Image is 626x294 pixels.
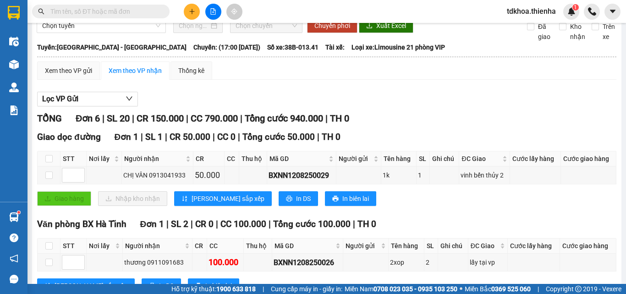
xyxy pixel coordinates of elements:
button: uploadGiao hàng [37,191,91,206]
span: TH 0 [357,219,376,229]
div: 2xop [390,257,423,267]
span: | [166,219,169,229]
th: CR [193,151,225,166]
span: Người nhận [125,241,183,251]
div: thương 0911091683 [124,257,191,267]
th: Tên hàng [389,239,424,254]
span: SL 2 [171,219,188,229]
span: SL 20 [107,113,130,124]
th: STT [60,239,87,254]
span: In biên lai [205,281,232,291]
button: printerIn biên lai [188,278,239,293]
img: warehouse-icon [9,60,19,69]
span: | [317,132,319,142]
th: Cước lấy hàng [508,239,560,254]
span: Số xe: 38B-013.41 [267,42,318,52]
span: tdkhoa.thienha [500,6,563,17]
span: CC 100.000 [220,219,266,229]
button: sort-ascending[PERSON_NAME] sắp xếp [37,278,135,293]
th: SL [417,151,430,166]
span: Lọc VP Gửi [42,93,78,105]
span: sort-ascending [44,283,51,290]
button: downloadXuất Excel [359,18,413,33]
span: down [126,95,133,102]
span: Văn phòng BX Hà Tĩnh [37,219,126,229]
span: ĐC Giao [461,154,500,164]
span: printer [286,195,292,203]
span: Mã GD [275,241,333,251]
span: Kho nhận [566,22,589,42]
span: Đã giao [534,22,554,42]
span: Chọn chuyến [236,19,297,33]
span: In DS [159,281,174,291]
span: Chọn tuyến [42,19,160,33]
button: aim [226,4,242,20]
span: TH 0 [322,132,340,142]
span: ĐC Giao [471,241,499,251]
span: | [238,132,240,142]
span: question-circle [10,233,18,242]
span: Miền Bắc [465,284,531,294]
span: copyright [575,286,582,292]
strong: 0708 023 035 - 0935 103 250 [373,285,457,293]
div: 1k [383,170,414,180]
strong: 1900 633 818 [216,285,256,293]
span: Cung cấp máy in - giấy in: [271,284,342,294]
span: | [538,284,539,294]
button: Lọc VP Gửi [37,92,138,106]
button: Chuyển phơi [307,18,357,33]
span: | [353,219,355,229]
span: CC 790.000 [191,113,238,124]
span: [PERSON_NAME] sắp xếp [55,281,127,291]
span: CR 50.000 [170,132,210,142]
span: Đơn 1 [115,132,139,142]
img: logo-vxr [8,6,20,20]
span: printer [195,283,202,290]
span: Người nhận [124,154,184,164]
th: Tên hàng [381,151,416,166]
button: printerIn biên lai [325,191,376,206]
span: TỔNG [37,113,62,124]
span: Loại xe: Limousine 21 phòng VIP [351,42,445,52]
span: message [10,275,18,283]
span: | [191,219,193,229]
div: Thống kê [178,66,204,76]
th: CC [225,151,239,166]
span: sort-ascending [181,195,188,203]
div: vinh bến thủy 2 [461,170,508,180]
div: BXNN1208250026 [274,257,341,268]
span: Nơi lấy [89,241,113,251]
div: 1 [418,170,428,180]
th: Cước lấy hàng [510,151,561,166]
button: downloadNhập kho nhận [98,191,167,206]
sup: 1 [572,4,579,11]
img: phone-icon [588,7,596,16]
td: BXNN1208250029 [267,166,337,184]
div: 2 [426,257,436,267]
th: Thu hộ [244,239,272,254]
span: CR 0 [195,219,214,229]
span: | [165,132,167,142]
span: TH 0 [330,113,349,124]
th: CC [207,239,244,254]
span: search [38,8,44,15]
div: 100.000 [209,256,242,269]
sup: 1 [17,211,20,214]
span: | [325,113,328,124]
div: Xem theo VP nhận [109,66,162,76]
span: plus [189,8,195,15]
span: Đơn 1 [140,219,165,229]
th: Cước giao hàng [561,151,616,166]
div: Xem theo VP gửi [45,66,92,76]
span: | [213,132,215,142]
span: Xuất Excel [376,21,406,31]
span: 1 [574,4,577,11]
span: printer [332,195,339,203]
span: Mã GD [269,154,327,164]
strong: 0369 525 060 [491,285,531,293]
span: Tổng cước 100.000 [273,219,351,229]
img: icon-new-feature [567,7,576,16]
input: Chọn ngày [179,21,209,31]
td: BXNN1208250026 [272,254,343,272]
span: Tài xế: [325,42,345,52]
